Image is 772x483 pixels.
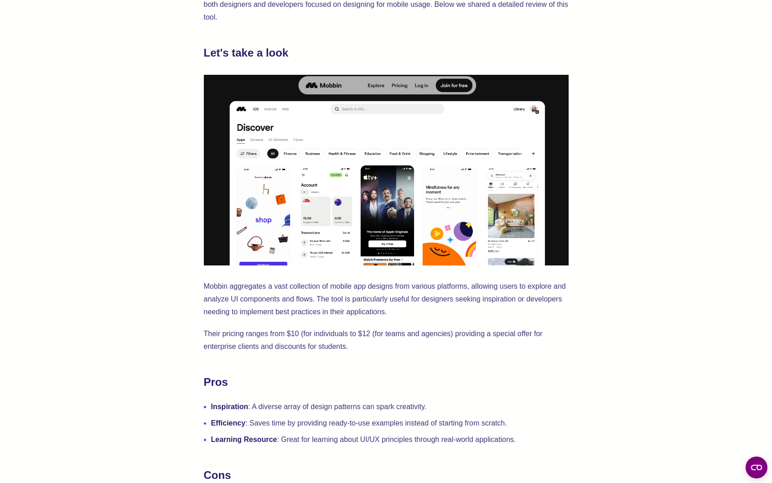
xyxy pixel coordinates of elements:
[204,280,569,318] p: Mobbin aggregates a vast collection of mobile app designs from various platforms, allowing users ...
[211,436,277,443] strong: Learning Resource
[204,46,569,60] h2: Let's take a look
[204,327,569,353] p: Their pricing ranges from $10 (for individuals to $12 (for teams and agencies) providing a specia...
[204,375,569,390] h2: Pros
[211,417,569,430] li: : Saves time by providing ready-to-use examples instead of starting from scratch.
[211,403,249,410] strong: Inspiration
[211,419,246,427] strong: Efficiency
[211,433,569,446] li: : Great for learning about UI/UX principles through real-world applications.
[746,457,767,478] button: Open CMP widget
[211,400,569,413] li: : A diverse array of design patterns can spark creativity.
[204,468,569,483] h2: Cons
[204,75,569,265] img: Mobbin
